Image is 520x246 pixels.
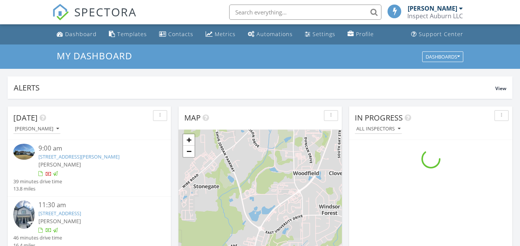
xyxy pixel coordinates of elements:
div: 13.8 miles [13,185,62,192]
div: Templates [117,30,147,38]
a: 9:00 am [STREET_ADDRESS][PERSON_NAME] [PERSON_NAME] 39 minutes drive time 13.8 miles [13,144,165,192]
div: All Inspectors [356,126,400,132]
button: All Inspectors [355,124,402,134]
button: [PERSON_NAME] [13,124,61,134]
input: Search everything... [229,5,381,20]
div: 9:00 am [38,144,152,153]
img: The Best Home Inspection Software - Spectora [52,4,69,21]
a: Metrics [203,27,239,41]
div: Inspect Auburn LLC [407,12,463,20]
a: Automations (Basic) [245,27,296,41]
a: [STREET_ADDRESS][PERSON_NAME] [38,153,120,160]
a: Settings [302,27,338,41]
div: Automations [257,30,293,38]
div: 11:30 am [38,200,152,210]
div: Support Center [419,30,463,38]
div: Dashboard [65,30,97,38]
div: 39 minutes drive time [13,178,62,185]
span: [PERSON_NAME] [38,217,81,225]
a: Zoom out [183,146,195,157]
span: SPECTORA [74,4,137,20]
div: Profile [356,30,374,38]
span: [PERSON_NAME] [38,161,81,168]
div: Dashboards [426,54,460,59]
div: Contacts [168,30,193,38]
span: Map [184,113,201,123]
div: 46 minutes drive time [13,234,62,241]
a: Contacts [156,27,196,41]
span: My Dashboard [57,49,132,62]
span: In Progress [355,113,403,123]
a: SPECTORA [52,10,137,26]
img: 9527212%2Fcover_photos%2FKOE7TlKslOyPgH6HK4R3%2Fsmall.jpg [13,144,35,160]
div: Metrics [215,30,236,38]
span: View [495,85,506,92]
a: Templates [106,27,150,41]
a: Company Profile [345,27,377,41]
a: Support Center [408,27,466,41]
button: Dashboards [422,51,463,62]
div: Alerts [14,83,495,93]
div: [PERSON_NAME] [15,126,59,132]
span: [DATE] [13,113,38,123]
img: 9527255%2Fcover_photos%2FcAs9bTSKd2AvoQWT6eIW%2Fsmall.jpg [13,200,35,229]
a: Dashboard [54,27,100,41]
a: Zoom in [183,134,195,146]
a: [STREET_ADDRESS] [38,210,81,217]
div: Settings [313,30,335,38]
div: [PERSON_NAME] [408,5,457,12]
